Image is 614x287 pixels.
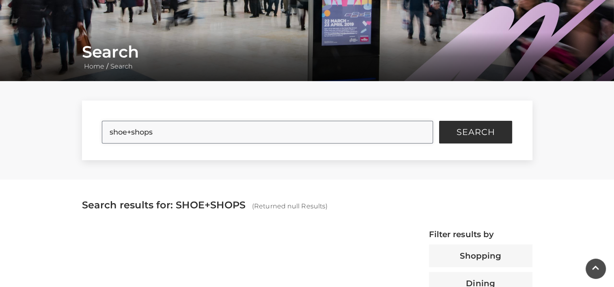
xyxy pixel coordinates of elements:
span: Search [457,128,495,136]
div: / [76,42,539,71]
a: Search [108,62,135,70]
span: (Returned null Results) [252,202,327,210]
a: Home [82,62,106,70]
span: Search results for: SHOE+SHOPS [82,199,246,211]
button: Shopping [429,244,532,267]
input: Search Site [102,121,433,143]
h1: Search [82,42,532,62]
h4: Filter results by [429,229,532,239]
button: Search [439,121,512,143]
